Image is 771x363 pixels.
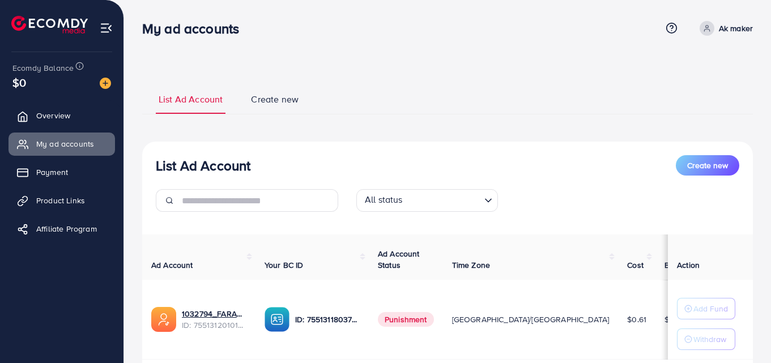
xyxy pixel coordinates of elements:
h3: List Ad Account [156,157,250,174]
span: Affiliate Program [36,223,97,234]
span: [GEOGRAPHIC_DATA]/[GEOGRAPHIC_DATA] [452,314,610,325]
span: All status [363,191,405,209]
img: logo [11,16,88,33]
span: Punishment [378,312,434,327]
h3: My ad accounts [142,20,248,37]
p: Withdraw [693,332,726,346]
span: Create new [251,93,299,106]
a: Product Links [8,189,115,212]
span: Time Zone [452,259,490,271]
a: Overview [8,104,115,127]
img: ic-ba-acc.ded83a64.svg [265,307,289,332]
span: Cost [627,259,644,271]
span: Create new [687,160,728,171]
p: Ak maker [719,22,753,35]
button: Create new [676,155,739,176]
div: <span class='underline'>1032794_FARAZ KHAN_1758176865157</span></br>7551312010156294160 [182,308,246,331]
span: Overview [36,110,70,121]
span: Your BC ID [265,259,304,271]
span: ID: 7551312010156294160 [182,319,246,331]
button: Withdraw [677,328,735,350]
a: 1032794_FARAZ KHAN_1758176865157 [182,308,246,319]
span: $0.61 [627,314,646,325]
p: Add Fund [693,302,728,315]
span: Ad Account [151,259,193,271]
span: Action [677,259,700,271]
span: Ad Account Status [378,248,420,271]
a: Payment [8,161,115,183]
p: ID: 7551311803705901057 [295,313,360,326]
div: Search for option [356,189,498,212]
input: Search for option [406,191,480,209]
a: Affiliate Program [8,217,115,240]
img: menu [100,22,113,35]
span: $0 [12,74,26,91]
img: ic-ads-acc.e4c84228.svg [151,307,176,332]
a: My ad accounts [8,133,115,155]
button: Add Fund [677,298,735,319]
span: My ad accounts [36,138,94,150]
img: image [100,78,111,89]
span: Ecomdy Balance [12,62,74,74]
span: Payment [36,166,68,178]
span: Product Links [36,195,85,206]
a: Ak maker [695,21,753,36]
span: List Ad Account [159,93,223,106]
iframe: Chat [723,312,763,355]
